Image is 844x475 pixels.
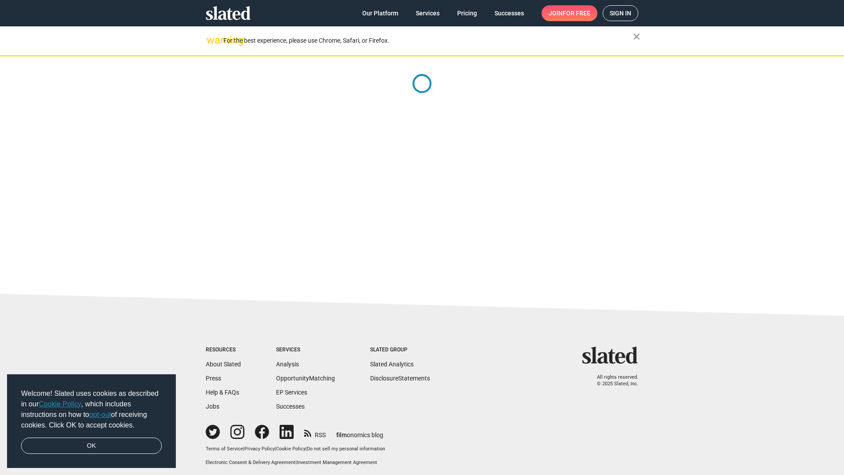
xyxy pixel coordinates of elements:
[610,6,631,21] span: Sign in
[243,446,244,452] span: |
[276,361,299,368] a: Analysis
[495,5,524,21] span: Successes
[307,446,385,453] button: Do not sell my personal information
[362,5,398,21] span: Our Platform
[297,460,377,465] a: Investment Management Agreement
[206,347,241,354] div: Resources
[370,361,414,368] a: Slated Analytics
[631,31,642,42] mat-icon: close
[39,400,81,408] a: Cookie Policy
[295,460,297,465] span: |
[7,374,176,468] div: cookieconsent
[603,5,638,21] a: Sign in
[355,5,405,21] a: Our Platform
[206,389,239,396] a: Help & FAQs
[275,446,276,452] span: |
[89,411,111,418] a: opt-out
[450,5,484,21] a: Pricing
[457,5,477,21] span: Pricing
[206,446,243,452] a: Terms of Service
[409,5,447,21] a: Services
[276,375,335,382] a: OpportunityMatching
[336,424,383,439] a: filmonomics blog
[21,388,162,431] span: Welcome! Slated uses cookies as described in our , which includes instructions on how to of recei...
[276,347,335,354] div: Services
[542,5,597,21] a: Joinfor free
[336,431,347,438] span: film
[487,5,531,21] a: Successes
[206,403,219,410] a: Jobs
[206,375,221,382] a: Press
[244,446,275,452] a: Privacy Policy
[304,426,326,439] a: RSS
[306,446,307,452] span: |
[276,403,305,410] a: Successes
[549,5,590,21] span: Join
[370,347,430,354] div: Slated Group
[588,374,638,387] p: All rights reserved. © 2025 Slated, Inc.
[370,375,430,382] a: DisclosureStatements
[206,361,241,368] a: About Slated
[207,35,217,45] mat-icon: warning
[223,35,633,47] div: For the best experience, please use Chrome, Safari, or Firefox.
[416,5,440,21] span: Services
[563,5,590,21] span: for free
[206,460,295,465] a: Electronic Consent & Delivery Agreement
[21,438,162,454] a: dismiss cookie message
[276,389,307,396] a: EP Services
[276,446,306,452] a: Cookie Policy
